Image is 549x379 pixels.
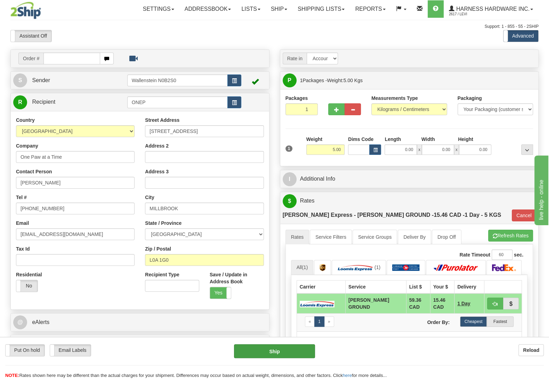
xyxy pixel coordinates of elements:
b: Reload [523,347,539,353]
th: Service [345,281,406,294]
a: Addressbook [179,0,236,18]
label: Recipient Type [145,271,179,278]
label: Packaging [458,95,482,102]
td: 59.36 CAD [406,293,430,314]
a: Reports [350,0,390,18]
img: Loomis Express [300,300,334,307]
a: Rates [285,230,309,244]
label: Height [458,136,473,143]
span: x [417,144,422,155]
span: (1) [302,264,308,270]
label: Fastest [487,316,514,327]
img: FedEx Express® [492,264,516,271]
label: Length [385,136,401,143]
span: Weight: [327,78,362,83]
div: live help - online [5,4,64,13]
a: IAdditional Info [283,172,536,186]
label: Assistant Off [11,30,51,42]
a: R Recipient [13,95,114,109]
span: (1) [374,264,380,270]
span: 5.00 [344,78,353,83]
span: Packages - [300,73,363,87]
button: Cancel [512,210,536,221]
label: Weight [306,136,322,143]
span: x [454,144,459,155]
span: eAlerts [32,319,49,325]
label: Yes [210,287,231,299]
label: Measurements Type [371,95,418,102]
input: Sender Id [127,74,228,86]
label: Tel # [16,194,27,201]
a: Shipping lists [292,0,350,18]
button: Ship [234,344,315,358]
span: R [13,95,27,109]
label: Residential [16,271,42,278]
label: No [16,280,38,292]
label: Zip / Postal [145,245,171,252]
label: Order By: [409,316,455,326]
label: Email Labels [50,345,91,356]
a: All [291,260,314,275]
a: Harness Hardware Inc. 2617 / Levi [444,0,538,18]
a: here [343,373,352,378]
span: I [283,172,297,186]
a: $Rates [PERSON_NAME] Express - [PERSON_NAME] GROUND -15.46 CAD -1 Day - 5 KGS [283,194,511,222]
a: P 1Packages -Weight:5.00 Kgs [283,73,536,88]
a: Settings [138,0,179,18]
th: Carrier [297,281,345,294]
label: Dims Code [348,136,373,143]
img: UPS [320,264,325,271]
td: [PERSON_NAME] GROUND [345,293,406,314]
button: Refresh Rates [488,230,533,242]
input: Enter a location [145,125,264,137]
span: 15.46 CAD - [434,212,465,218]
span: « [309,319,311,324]
th: Your $ [430,281,454,294]
label: Cheapest [460,316,487,327]
label: Address 3 [145,168,169,175]
label: Email [16,220,29,227]
a: Lists [236,0,265,18]
label: Rate Timeout [460,251,490,258]
span: NOTE: [5,373,19,378]
label: Tax Id [16,245,30,252]
span: P [283,73,297,87]
img: Purolator [431,264,480,271]
span: Harness Hardware Inc. [454,6,530,12]
td: 15.46 CAD [430,293,454,314]
iframe: chat widget [533,154,548,225]
span: Recipient [32,99,55,105]
span: $ [283,194,297,208]
a: Service Groups [353,230,397,244]
label: State / Province [145,220,181,227]
a: Drop Off [432,230,461,244]
button: Reload [518,344,544,356]
span: 2617 / Levi [449,11,501,18]
a: Ship [266,0,292,18]
label: Width [421,136,435,143]
span: Order # [18,53,43,64]
th: List $ [406,281,430,294]
span: S [13,73,27,87]
span: 1 [300,78,303,83]
a: Next [324,316,334,327]
label: sec. [514,251,523,258]
img: Canada Post [392,264,420,271]
span: 1 Day [457,300,470,307]
label: Save / Update in Address Book [210,271,264,285]
a: Previous [305,316,315,327]
label: Company [16,142,38,149]
label: [PERSON_NAME] Express - [PERSON_NAME] GROUND - 1 Day - 5 KGS [283,208,501,222]
th: Delivery [454,281,484,294]
label: Packages [285,95,308,102]
img: Loomis Express [337,264,373,271]
a: Service Filters [310,230,352,244]
input: Recipient Id [127,96,228,108]
a: S Sender [13,73,127,88]
span: Sender [32,77,50,83]
label: Address 2 [145,142,169,149]
a: @ eAlerts [13,315,267,330]
a: 1 [314,316,324,327]
span: @ [13,315,27,329]
div: ... [521,144,533,155]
